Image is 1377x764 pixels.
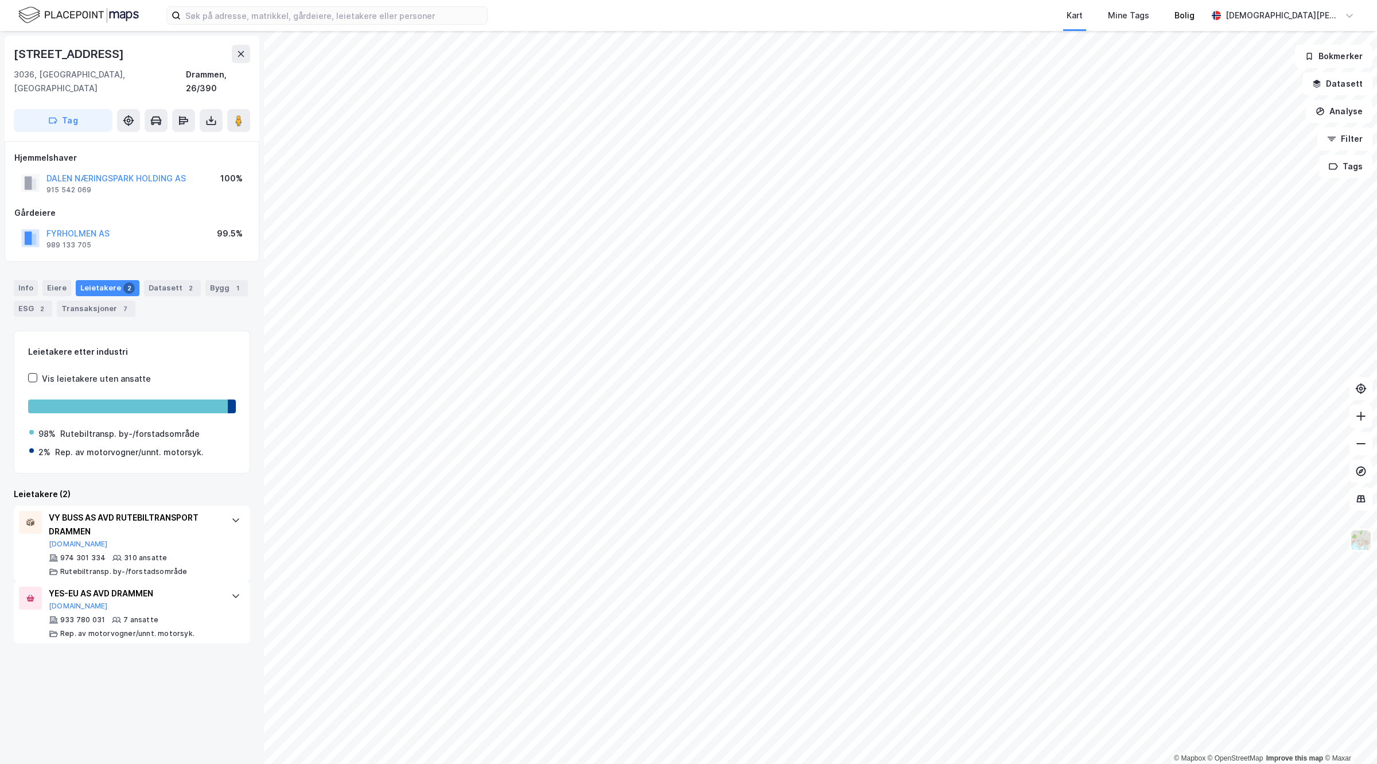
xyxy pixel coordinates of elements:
div: Bygg [205,280,248,296]
div: Leietakere [76,280,139,296]
input: Søk på adresse, matrikkel, gårdeiere, leietakere eller personer [181,7,487,24]
div: Vis leietakere uten ansatte [42,372,151,386]
a: Improve this map [1266,754,1323,762]
div: Leietakere etter industri [28,345,236,359]
button: [DOMAIN_NAME] [49,602,108,611]
div: 2 [185,282,196,294]
div: Rutebiltransp. by-/forstadsområde [60,427,200,441]
div: 974 301 334 [60,553,106,563]
div: Hjemmelshaver [14,151,250,165]
div: 7 ansatte [123,615,158,625]
img: logo.f888ab2527a4732fd821a326f86c7f29.svg [18,5,139,25]
div: Transaksjoner [57,301,135,317]
button: Analyse [1306,100,1372,123]
div: Mine Tags [1108,9,1149,22]
a: OpenStreetMap [1208,754,1263,762]
div: [STREET_ADDRESS] [14,45,126,63]
div: 933 780 031 [60,615,105,625]
a: Mapbox [1174,754,1205,762]
div: [DEMOGRAPHIC_DATA][PERSON_NAME] [1226,9,1340,22]
div: 98% [38,427,56,441]
div: ESG [14,301,52,317]
button: Tag [14,109,112,132]
button: Datasett [1302,72,1372,95]
div: Eiere [42,280,71,296]
div: Info [14,280,38,296]
div: 1 [232,282,243,294]
div: Leietakere (2) [14,487,250,501]
div: Rep. av motorvogner/unnt. motorsyk. [55,445,204,459]
div: 100% [220,172,243,185]
button: Tags [1319,155,1372,178]
div: 310 ansatte [124,553,167,563]
div: 99.5% [217,227,243,241]
button: Filter [1317,127,1372,150]
button: Bokmerker [1295,45,1372,68]
div: 2 [36,303,48,315]
div: 915 542 069 [46,185,91,195]
div: Rep. av motorvogner/unnt. motorsyk. [60,629,195,638]
div: Kart [1067,9,1083,22]
div: 989 133 705 [46,241,91,250]
div: YES-EU AS AVD DRAMMEN [49,587,220,600]
div: 3036, [GEOGRAPHIC_DATA], [GEOGRAPHIC_DATA] [14,68,186,95]
div: 7 [119,303,131,315]
div: Drammen, 26/390 [186,68,250,95]
button: [DOMAIN_NAME] [49,540,108,549]
div: VY BUSS AS AVD RUTEBILTRANSPORT DRAMMEN [49,511,220,538]
div: Bolig [1174,9,1195,22]
div: Rutebiltransp. by-/forstadsområde [60,567,188,576]
div: Datasett [144,280,201,296]
iframe: Chat Widget [1320,709,1377,764]
div: 2% [38,445,50,459]
img: Z [1350,529,1372,551]
div: Gårdeiere [14,206,250,220]
div: 2 [123,282,135,294]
